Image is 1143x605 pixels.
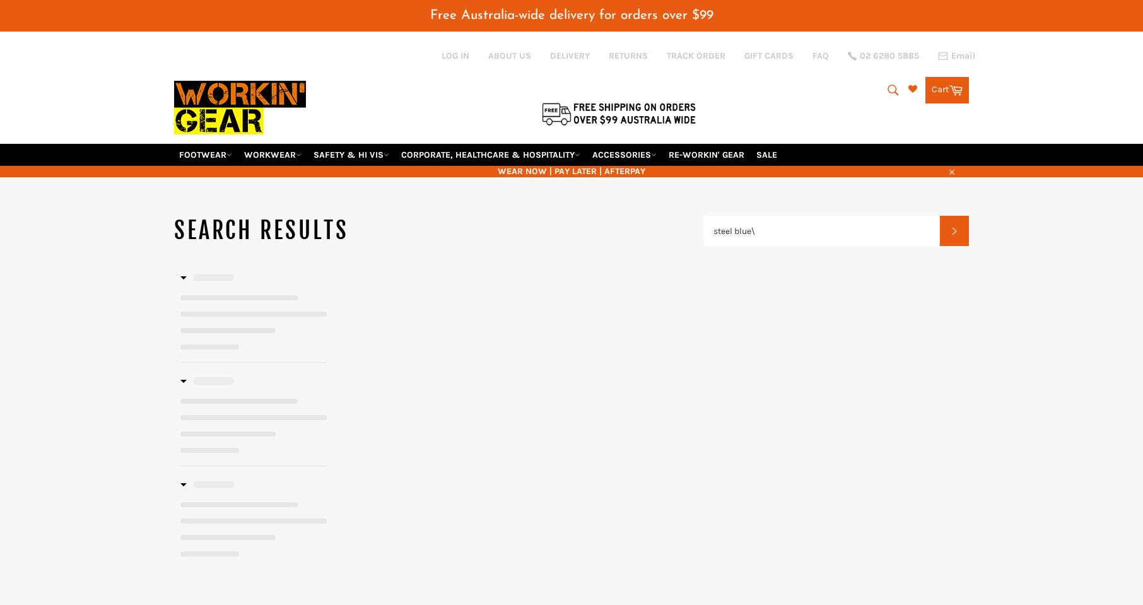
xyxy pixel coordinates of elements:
a: Log in [442,50,469,61]
a: GIFT CARDS [744,50,794,62]
a: SALE [751,144,782,166]
a: ACCESSORIES [587,144,662,166]
a: Email [938,51,975,61]
a: DELIVERY [550,50,590,62]
a: ABOUT US [488,50,531,62]
h1: Search results [174,215,704,247]
span: 02 6280 5885 [860,52,919,61]
input: Search [704,216,940,246]
a: WORKWEAR [239,144,307,166]
a: SAFETY & HI VIS [308,144,394,166]
a: FAQ [812,50,829,62]
img: Flat $9.95 shipping Australia wide [540,100,698,127]
a: Cart [925,77,969,103]
span: Email [951,52,975,61]
a: TRACK ORDER [667,50,725,62]
span: WEAR NOW | PAY LATER | AFTERPAY [174,165,969,177]
a: RETURNS [609,50,648,62]
a: FOOTWEAR [174,144,237,166]
span: Free Australia-wide delivery for orders over $99 [430,9,713,22]
a: RE-WORKIN' GEAR [664,144,749,166]
a: CORPORATE, HEALTHCARE & HOSPITALITY [396,144,585,166]
img: Workin Gear leaders in Workwear, Safety Boots, PPE, Uniforms. Australia's No.1 in Workwear [174,72,306,143]
a: 02 6280 5885 [848,52,919,61]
